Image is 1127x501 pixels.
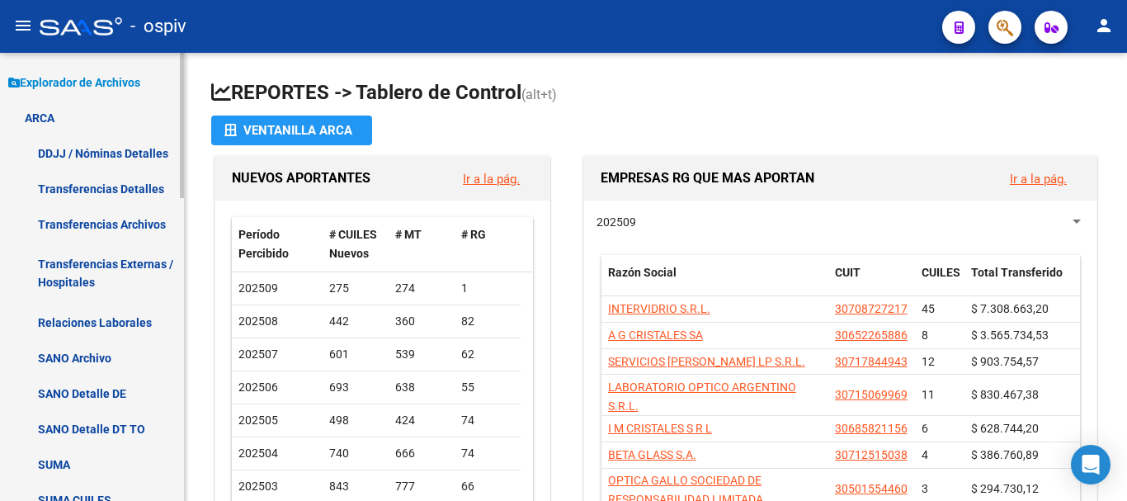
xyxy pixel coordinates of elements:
span: 202508 [238,314,278,328]
span: (alt+t) [521,87,557,102]
datatable-header-cell: Razón Social [601,255,828,310]
div: 74 [461,444,514,463]
span: 11 [922,388,935,401]
span: 202509 [238,281,278,295]
div: Open Intercom Messenger [1071,445,1110,484]
span: 202503 [238,480,278,493]
div: 360 [395,312,448,331]
span: I M CRISTALES S R L [608,422,712,435]
datatable-header-cell: Período Percibido [232,217,323,272]
span: # RG [461,228,486,241]
span: 202507 [238,347,278,361]
span: Razón Social [608,266,677,279]
span: LABORATORIO OPTICO ARGENTINO S.R.L. [608,380,796,413]
span: SERVICIOS [PERSON_NAME] LP S.R.L. [608,355,805,368]
span: 30712515038 [835,448,908,461]
span: Período Percibido [238,228,289,260]
span: # MT [395,228,422,241]
div: 498 [329,411,382,430]
span: $ 903.754,57 [971,355,1039,368]
span: 202505 [238,414,278,427]
datatable-header-cell: CUIT [828,255,915,310]
div: Ventanilla ARCA [224,116,359,145]
button: Ventanilla ARCA [211,116,372,145]
span: 12 [922,355,935,368]
span: 45 [922,302,935,315]
div: 693 [329,378,382,397]
div: 424 [395,411,448,430]
button: Ir a la pág. [450,163,533,194]
div: 442 [329,312,382,331]
datatable-header-cell: # MT [389,217,455,272]
span: CUILES [922,266,960,279]
h1: REPORTES -> Tablero de Control [211,79,1101,108]
div: 55 [461,378,514,397]
span: INTERVIDRIO S.R.L. [608,302,710,315]
mat-icon: menu [13,16,33,35]
datatable-header-cell: Total Transferido [964,255,1080,310]
span: $ 3.565.734,53 [971,328,1049,342]
span: # CUILES Nuevos [329,228,377,260]
span: 30715069969 [835,388,908,401]
datatable-header-cell: CUILES [915,255,964,310]
div: 539 [395,345,448,364]
div: 1 [461,279,514,298]
span: $ 628.744,20 [971,422,1039,435]
mat-icon: person [1094,16,1114,35]
span: 30708727217 [835,302,908,315]
div: 275 [329,279,382,298]
a: Ir a la pág. [463,172,520,187]
span: 202504 [238,447,278,460]
div: 82 [461,312,514,331]
span: 202506 [238,380,278,394]
span: 6 [922,422,928,435]
span: Explorador de Archivos [8,73,140,92]
span: BETA GLASS S.A. [608,448,696,461]
span: 30501554460 [835,482,908,495]
span: 202509 [597,215,636,229]
button: Ir a la pág. [997,163,1080,194]
div: 843 [329,477,382,496]
span: $ 294.730,12 [971,482,1039,495]
div: 274 [395,279,448,298]
datatable-header-cell: # CUILES Nuevos [323,217,389,272]
a: Ir a la pág. [1010,172,1067,187]
datatable-header-cell: # RG [455,217,521,272]
div: 777 [395,477,448,496]
span: NUEVOS APORTANTES [232,170,370,186]
span: 3 [922,482,928,495]
div: 66 [461,477,514,496]
span: - ospiv [130,8,186,45]
span: $ 830.467,38 [971,388,1039,401]
div: 638 [395,378,448,397]
div: 740 [329,444,382,463]
span: 30685821156 [835,422,908,435]
span: $ 7.308.663,20 [971,302,1049,315]
div: 62 [461,345,514,364]
span: 30717844943 [835,355,908,368]
div: 601 [329,345,382,364]
div: 74 [461,411,514,430]
span: A G CRISTALES SA [608,328,703,342]
span: 8 [922,328,928,342]
div: 666 [395,444,448,463]
span: EMPRESAS RG QUE MAS APORTAN [601,170,814,186]
span: CUIT [835,266,861,279]
span: $ 386.760,89 [971,448,1039,461]
span: Total Transferido [971,266,1063,279]
span: 4 [922,448,928,461]
span: 30652265886 [835,328,908,342]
